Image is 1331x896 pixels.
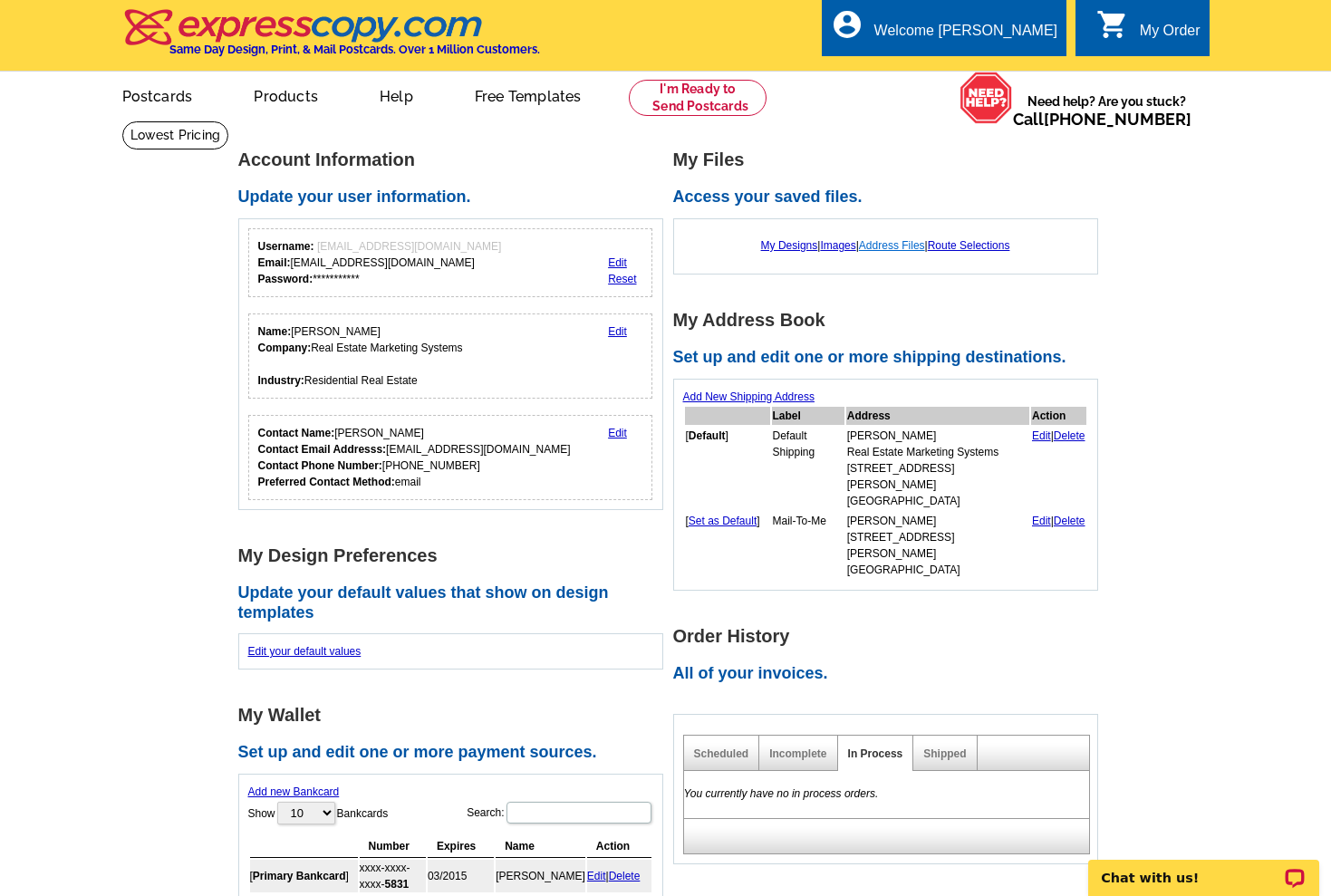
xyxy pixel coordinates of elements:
[608,256,627,269] a: Edit
[428,835,494,858] th: Expires
[761,239,818,252] a: My Designs
[248,415,653,500] div: Who should we contact regarding order issues?
[258,476,395,488] strong: Preferred Contact Method:
[258,427,335,439] strong: Contact Name:
[496,860,585,892] td: [PERSON_NAME]
[277,802,335,824] select: ShowBankcards
[673,664,1108,684] h2: All of your invoices.
[685,512,770,579] td: [ ]
[587,835,651,858] th: Action
[673,348,1108,368] h2: Set up and edit one or more shipping destinations.
[248,228,653,297] div: Your login information.
[122,22,540,56] a: Same Day Design, Print, & Mail Postcards. Over 1 Million Customers.
[1013,92,1201,129] span: Need help? Are you stuck?
[928,239,1010,252] a: Route Selections
[874,23,1057,48] div: Welcome [PERSON_NAME]
[385,878,410,891] strong: 5831
[1054,429,1085,442] a: Delete
[1031,512,1086,579] td: |
[467,800,652,825] label: Search:
[772,512,844,579] td: Mail-To-Me
[772,407,844,425] th: Label
[238,150,673,169] h1: Account Information
[169,43,540,56] h4: Same Day Design, Print, & Mail Postcards. Over 1 Million Customers.
[360,835,426,858] th: Number
[673,188,1108,207] h2: Access your saved files.
[360,860,426,892] td: xxxx-xxxx-xxxx-
[248,645,362,658] a: Edit your default values
[685,427,770,510] td: [ ]
[673,627,1108,646] h1: Order History
[846,512,1029,579] td: [PERSON_NAME] [STREET_ADDRESS] [PERSON_NAME][GEOGRAPHIC_DATA]
[253,870,346,882] b: Primary Bankcard
[831,8,863,41] i: account_circle
[587,870,606,882] a: Edit
[684,787,879,800] em: You currently have no in process orders.
[1076,839,1331,896] iframe: LiveChat chat widget
[1031,407,1086,425] th: Action
[960,72,1013,124] img: help
[248,313,653,399] div: Your personal details.
[1096,20,1201,43] a: shopping_cart My Order
[694,747,749,760] a: Scheduled
[846,427,1029,510] td: [PERSON_NAME] Real Estate Marketing Systems [STREET_ADDRESS] [PERSON_NAME][GEOGRAPHIC_DATA]
[1044,110,1191,129] a: [PHONE_NUMBER]
[1031,427,1086,510] td: |
[608,273,636,285] a: Reset
[258,325,292,338] strong: Name:
[848,747,903,760] a: In Process
[248,785,340,798] a: Add new Bankcard
[846,407,1029,425] th: Address
[772,427,844,510] td: Default Shipping
[93,73,222,116] a: Postcards
[1054,515,1085,527] a: Delete
[673,150,1108,169] h1: My Files
[238,546,673,565] h1: My Design Preferences
[923,747,966,760] a: Shipped
[609,870,641,882] a: Delete
[258,240,314,253] strong: Username:
[689,515,757,527] a: Set as Default
[1032,515,1051,527] a: Edit
[608,325,627,338] a: Edit
[258,323,463,389] div: [PERSON_NAME] Real Estate Marketing Systems Residential Real Estate
[317,240,501,253] span: [EMAIL_ADDRESS][DOMAIN_NAME]
[258,425,571,490] div: [PERSON_NAME] [EMAIL_ADDRESS][DOMAIN_NAME] [PHONE_NUMBER] email
[258,443,387,456] strong: Contact Email Addresss:
[587,860,651,892] td: |
[238,706,673,725] h1: My Wallet
[351,73,442,116] a: Help
[258,273,313,285] strong: Password:
[689,429,726,442] b: Default
[238,583,673,622] h2: Update your default values that show on design templates
[496,835,585,858] th: Name
[258,374,304,387] strong: Industry:
[258,459,382,472] strong: Contact Phone Number:
[506,802,651,824] input: Search:
[258,342,312,354] strong: Company:
[248,800,389,826] label: Show Bankcards
[1096,8,1129,41] i: shopping_cart
[428,860,494,892] td: 03/2015
[608,427,627,439] a: Edit
[250,860,358,892] td: [ ]
[859,239,925,252] a: Address Files
[1013,110,1191,129] span: Call
[225,73,347,116] a: Products
[1140,23,1201,48] div: My Order
[673,311,1108,330] h1: My Address Book
[683,390,815,403] a: Add New Shipping Address
[820,239,855,252] a: Images
[238,188,673,207] h2: Update your user information.
[683,228,1088,263] div: | | |
[258,256,291,269] strong: Email:
[769,747,826,760] a: Incomplete
[238,743,673,763] h2: Set up and edit one or more payment sources.
[446,73,611,116] a: Free Templates
[1032,429,1051,442] a: Edit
